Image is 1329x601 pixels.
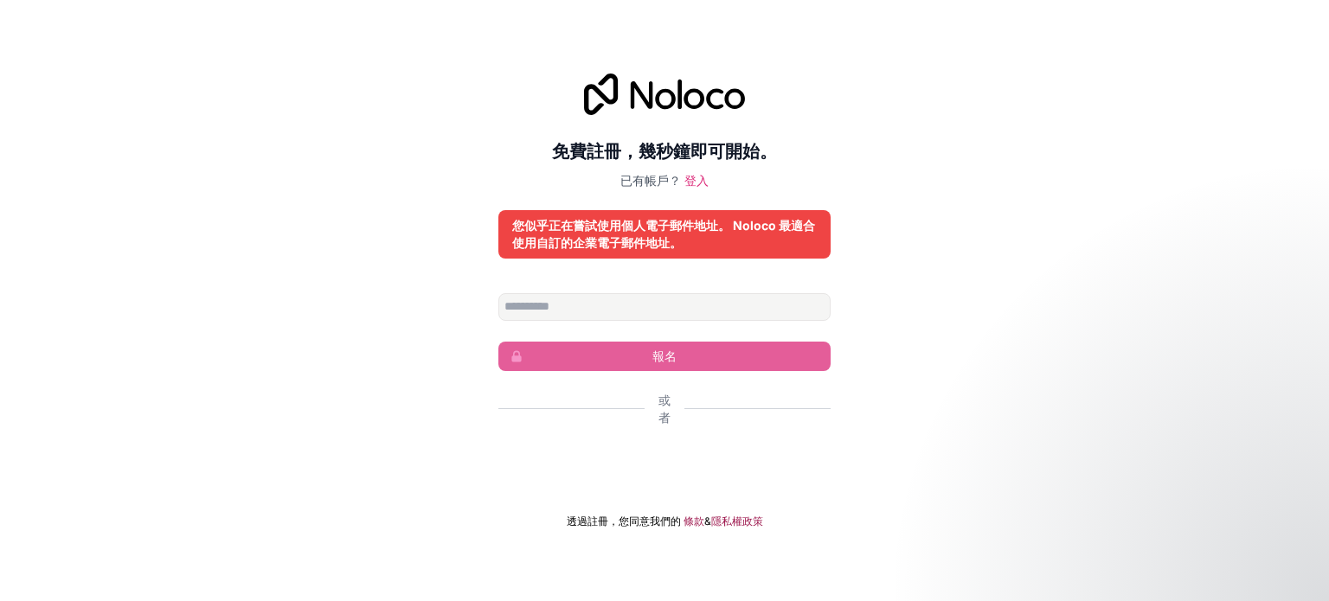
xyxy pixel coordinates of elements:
a: 登入 [684,173,709,188]
input: 電子郵件 [498,293,831,321]
font: 免費註冊，幾秒鐘即可開始。 [552,141,777,162]
font: 或者 [658,393,671,425]
font: 您似乎正在嘗試使用個人電子郵件地址。 Noloco 最適合使用自訂的企業電子郵件地址。 [512,218,815,250]
font: 透過註冊，您同意我們的 [567,515,681,527]
iframe: 「使用 Google 帳號登入」按鈕 [490,445,839,483]
iframe: 對講機通知訊息 [983,471,1329,592]
a: 隱私權政策 [711,515,763,528]
font: & [704,515,711,527]
font: 報名 [652,348,677,363]
font: 隱私權政策 [711,515,763,527]
a: 條款 [684,515,704,528]
button: 報名 [498,342,831,371]
font: 條款 [684,515,704,527]
font: 已有帳戶？ [620,173,681,188]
